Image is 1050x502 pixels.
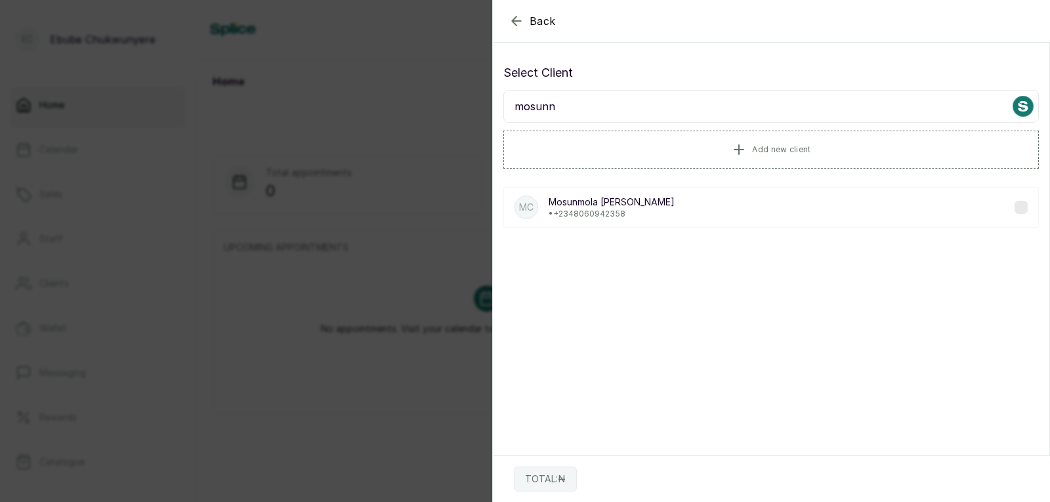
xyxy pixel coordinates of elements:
p: • +234 8060942358 [549,209,675,219]
p: Select Client [503,64,1039,82]
button: Back [509,13,556,29]
p: TOTAL: ₦ [525,472,566,486]
span: Add new client [752,144,810,155]
input: Search for a client by name, phone number, or email. [503,90,1039,123]
button: Add new client [503,131,1039,169]
p: Mosunmola [PERSON_NAME] [549,196,675,209]
p: MC [519,201,534,214]
span: Back [530,13,556,29]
